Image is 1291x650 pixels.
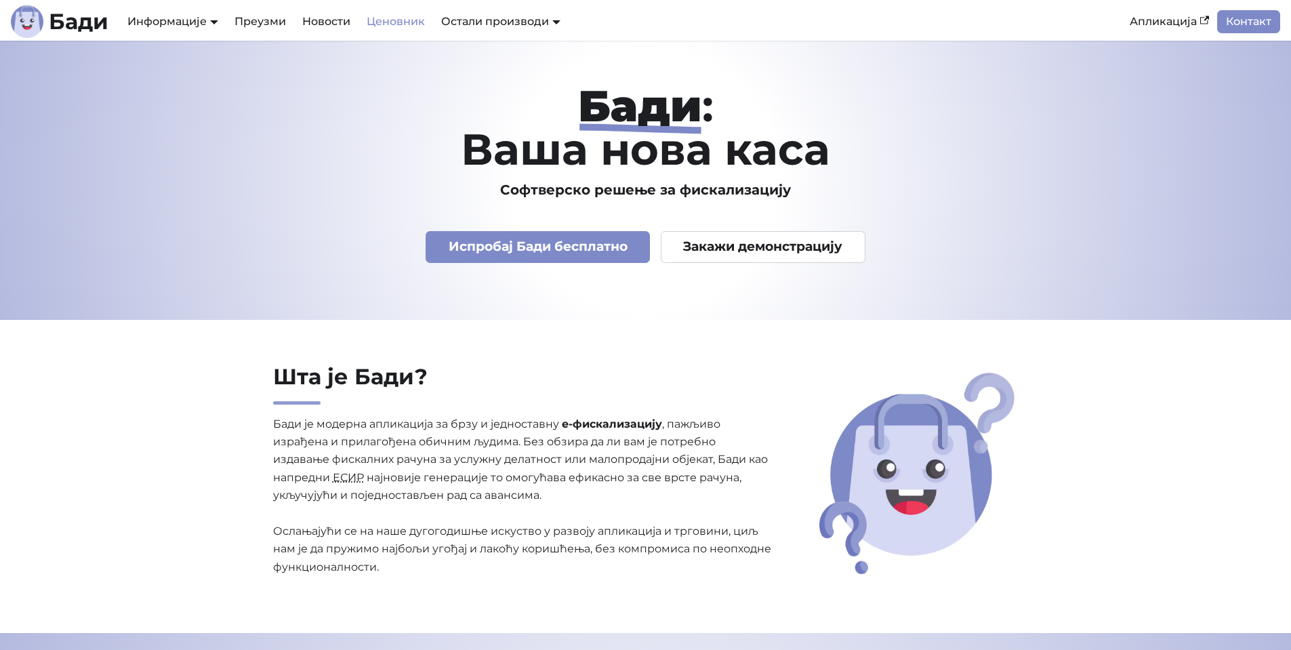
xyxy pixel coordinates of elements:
img: Лого [11,5,43,38]
h2: Шта је Бади? [273,363,773,405]
b: Бади [49,11,108,33]
a: Ценовник [358,10,433,33]
img: Шта је Бади? [815,368,1019,579]
a: Испробај Бади бесплатно [426,231,650,263]
a: Информације [127,15,218,28]
a: Апликација [1122,10,1217,33]
a: Остали производи [441,15,560,28]
a: Новости [294,10,358,33]
a: Закажи демонстрацију [661,231,865,263]
strong: е-фискализацију [562,418,662,430]
h3: Софтверско решење за фискализацију [209,182,1082,199]
abbr: Електронски систем за издавање рачуна [333,471,364,484]
h1: : Ваша нова каса [209,84,1082,171]
strong: Бади [578,79,702,132]
a: Преузми [226,10,294,33]
p: Бади је модерна апликација за брзу и једноставну , пажљиво израђена и прилагођена обичним људима.... [273,415,773,577]
a: ЛогоБади [11,5,108,38]
a: Контакт [1217,10,1280,33]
